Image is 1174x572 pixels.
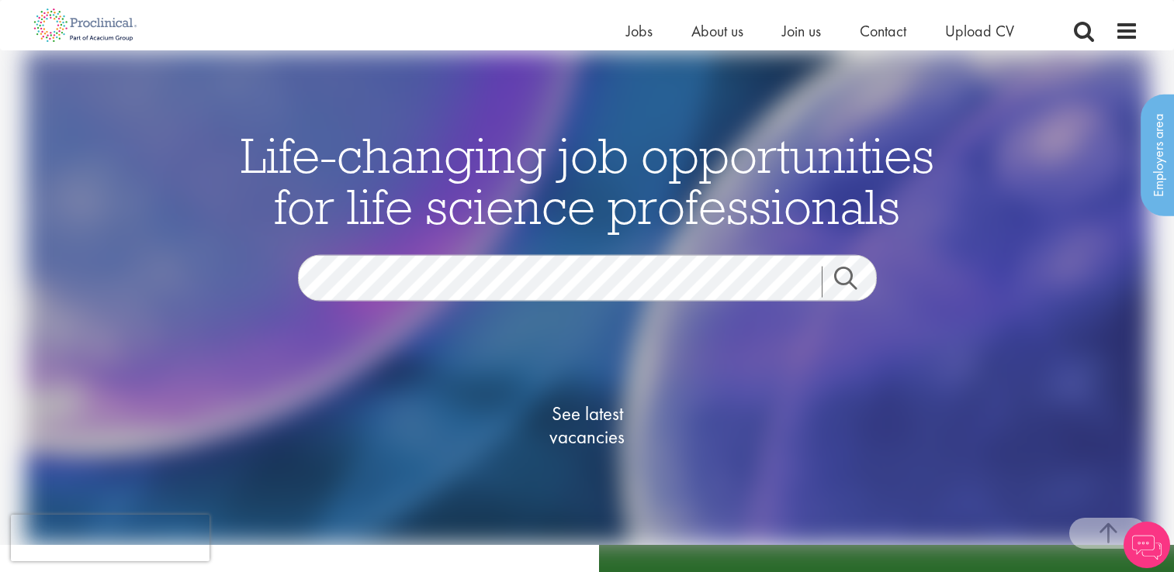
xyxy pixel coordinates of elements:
img: Chatbot [1124,522,1170,568]
a: Job search submit button [822,266,888,297]
span: Life-changing job opportunities for life science professionals [241,123,934,236]
iframe: reCAPTCHA [11,515,210,561]
a: Join us [782,21,821,41]
span: See latest vacancies [510,401,665,448]
a: About us [691,21,743,41]
a: Jobs [626,21,653,41]
a: Contact [860,21,906,41]
a: Upload CV [945,21,1014,41]
img: candidate home [25,50,1150,545]
a: See latestvacancies [510,339,665,510]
